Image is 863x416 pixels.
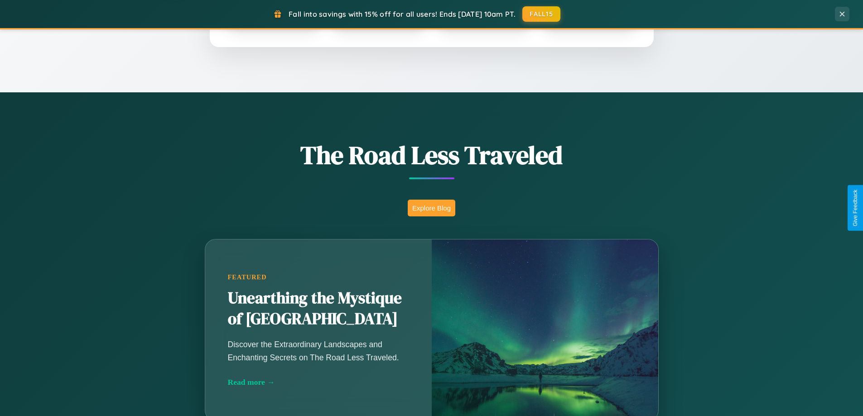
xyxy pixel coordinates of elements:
div: Give Feedback [852,190,858,226]
span: Fall into savings with 15% off for all users! Ends [DATE] 10am PT. [289,10,516,19]
h1: The Road Less Traveled [160,138,704,172]
button: Explore Blog [408,200,455,216]
div: Read more → [228,378,409,387]
h2: Unearthing the Mystique of [GEOGRAPHIC_DATA] [228,288,409,330]
div: Featured [228,273,409,281]
button: FALL15 [522,6,560,22]
p: Discover the Extraordinary Landscapes and Enchanting Secrets on The Road Less Traveled. [228,338,409,363]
